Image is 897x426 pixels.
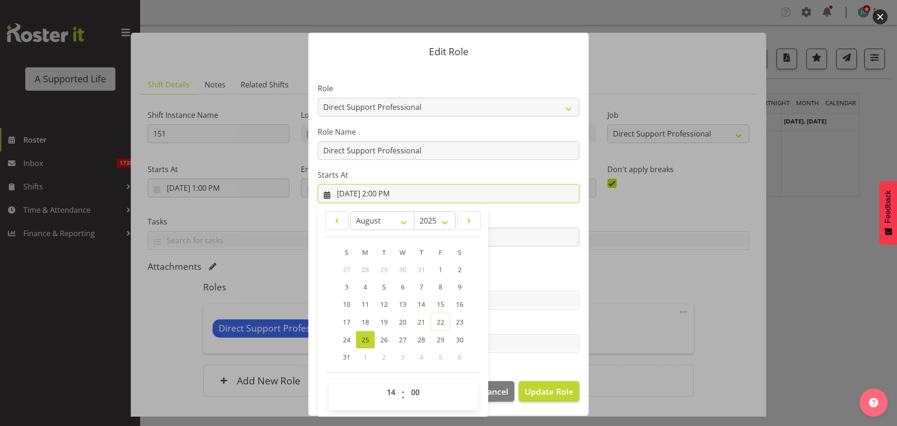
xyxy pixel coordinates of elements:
span: 2 [382,353,386,361]
a: 15 [431,296,450,313]
span: 9 [458,282,462,291]
span: 10 [343,300,350,309]
span: W [399,248,406,257]
span: 13 [399,300,406,309]
span: 22 [437,318,444,326]
span: 3 [345,282,349,291]
a: 24 [337,331,356,348]
span: Cancel [482,385,508,397]
a: 7 [412,278,431,296]
span: 5 [382,282,386,291]
a: 13 [393,296,412,313]
span: 29 [380,265,388,274]
img: help-xxl-2.png [869,398,878,407]
span: M [362,248,368,257]
span: 15 [437,300,444,309]
button: Feedback - Show survey [879,181,897,245]
span: 1 [363,353,367,361]
span: 11 [362,300,369,309]
a: 14 [412,296,431,313]
span: S [458,248,462,257]
span: 1 [439,265,442,274]
span: 5 [439,353,442,361]
a: 9 [450,278,469,296]
a: 30 [450,331,469,348]
a: 26 [375,331,393,348]
a: 27 [393,331,412,348]
span: Feedback [884,190,892,223]
label: Starts At [318,169,579,181]
span: 28 [362,265,369,274]
input: Click to select... [318,184,579,203]
span: 7 [420,282,423,291]
span: 4 [363,282,367,291]
p: Edit Role [318,47,579,57]
span: F [439,248,442,257]
span: 30 [456,335,463,344]
span: 8 [439,282,442,291]
input: E.g. Waiter 1 [318,141,579,160]
span: 2 [458,265,462,274]
a: 12 [375,296,393,313]
span: 21 [418,318,425,326]
span: 6 [458,353,462,361]
a: 28 [412,331,431,348]
a: 4 [356,278,375,296]
span: S [345,248,349,257]
span: : [401,383,405,406]
label: Role Name [318,126,579,137]
span: T [420,248,423,257]
a: 1 [431,261,450,278]
span: 6 [401,282,405,291]
span: Update Role [525,385,573,397]
span: 28 [418,335,425,344]
a: 31 [337,348,356,366]
span: 12 [380,300,388,309]
a: 21 [412,313,431,331]
span: 17 [343,318,350,326]
a: 3 [337,278,356,296]
a: 8 [431,278,450,296]
span: 31 [343,353,350,361]
a: 19 [375,313,393,331]
label: Role [318,83,579,94]
a: 11 [356,296,375,313]
a: 17 [337,313,356,331]
span: 30 [399,265,406,274]
span: 18 [362,318,369,326]
span: 4 [420,353,423,361]
span: 23 [456,318,463,326]
a: 10 [337,296,356,313]
span: 24 [343,335,350,344]
span: 27 [399,335,406,344]
span: 20 [399,318,406,326]
span: 25 [362,335,369,344]
a: 18 [356,313,375,331]
a: 29 [431,331,450,348]
button: Cancel [476,381,514,402]
span: T [382,248,386,257]
a: 20 [393,313,412,331]
span: 19 [380,318,388,326]
a: 25 [356,331,375,348]
span: 31 [418,265,425,274]
a: 23 [450,313,469,331]
span: 27 [343,265,350,274]
span: 16 [456,300,463,309]
span: 3 [401,353,405,361]
a: 22 [431,313,450,331]
span: 14 [418,300,425,309]
span: 29 [437,335,444,344]
a: 6 [393,278,412,296]
a: 2 [450,261,469,278]
a: 16 [450,296,469,313]
span: 26 [380,335,388,344]
button: Update Role [519,381,579,402]
a: 5 [375,278,393,296]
